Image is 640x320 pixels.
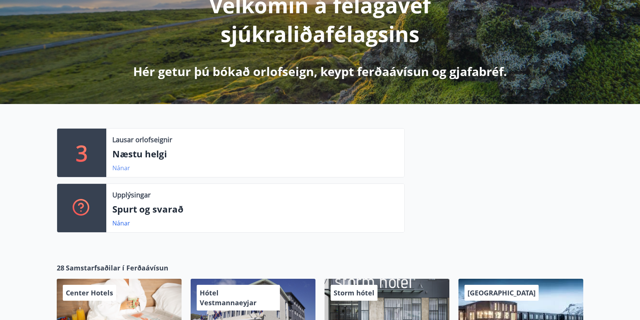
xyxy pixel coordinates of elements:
span: [GEOGRAPHIC_DATA] [468,288,536,297]
p: Spurt og svarað [112,203,398,216]
p: 3 [76,138,88,167]
p: Næstu helgi [112,148,398,160]
span: 28 [57,263,64,273]
span: Center Hotels [66,288,113,297]
p: Lausar orlofseignir [112,135,172,144]
a: Nánar [112,219,130,227]
span: Storm hótel [334,288,374,297]
span: Hótel Vestmannaeyjar [200,288,256,307]
a: Nánar [112,164,130,172]
p: Hér getur þú bókað orlofseign, keypt ferðaávísun og gjafabréf. [133,63,507,80]
p: Upplýsingar [112,190,151,200]
span: Samstarfsaðilar í Ferðaávísun [66,263,168,273]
